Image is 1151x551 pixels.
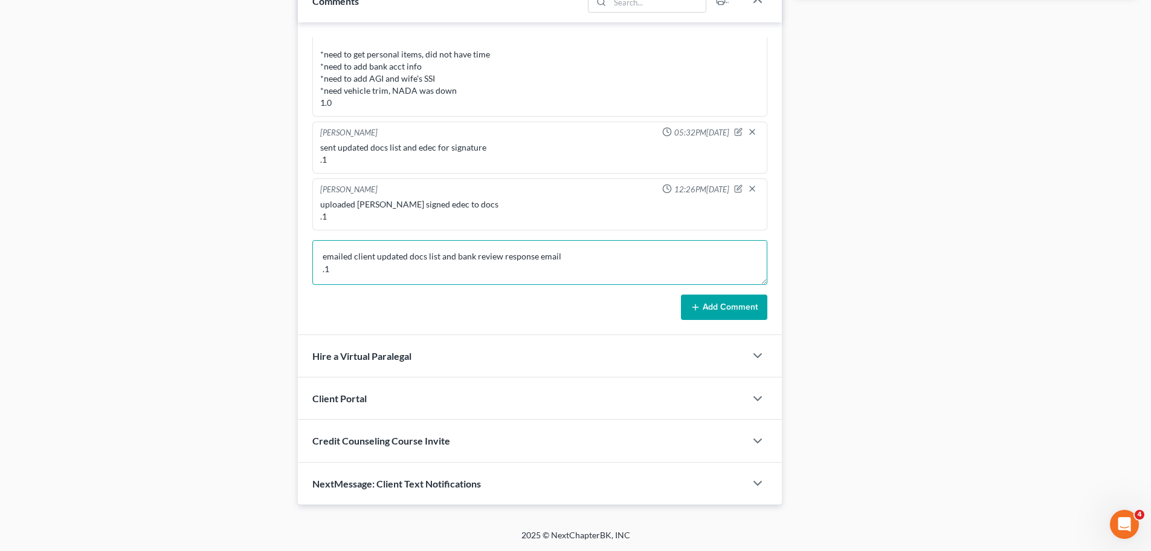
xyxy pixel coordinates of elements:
[312,350,411,362] span: Hire a Virtual Paralegal
[674,127,729,139] span: 05:32PM[DATE]
[681,295,767,320] button: Add Comment
[312,393,367,404] span: Client Portal
[312,435,450,446] span: Credit Counseling Course Invite
[1110,510,1139,539] iframe: Intercom live chat
[320,184,378,196] div: [PERSON_NAME]
[320,127,378,139] div: [PERSON_NAME]
[231,529,920,551] div: 2025 © NextChapterBK, INC
[1135,510,1144,520] span: 4
[674,184,729,195] span: 12:26PM[DATE]
[320,142,759,166] div: sent updated docs list and edec for signature .1
[320,198,759,223] div: uploaded [PERSON_NAME] signed edec to docs .1
[312,478,481,489] span: NextMessage: Client Text Notifications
